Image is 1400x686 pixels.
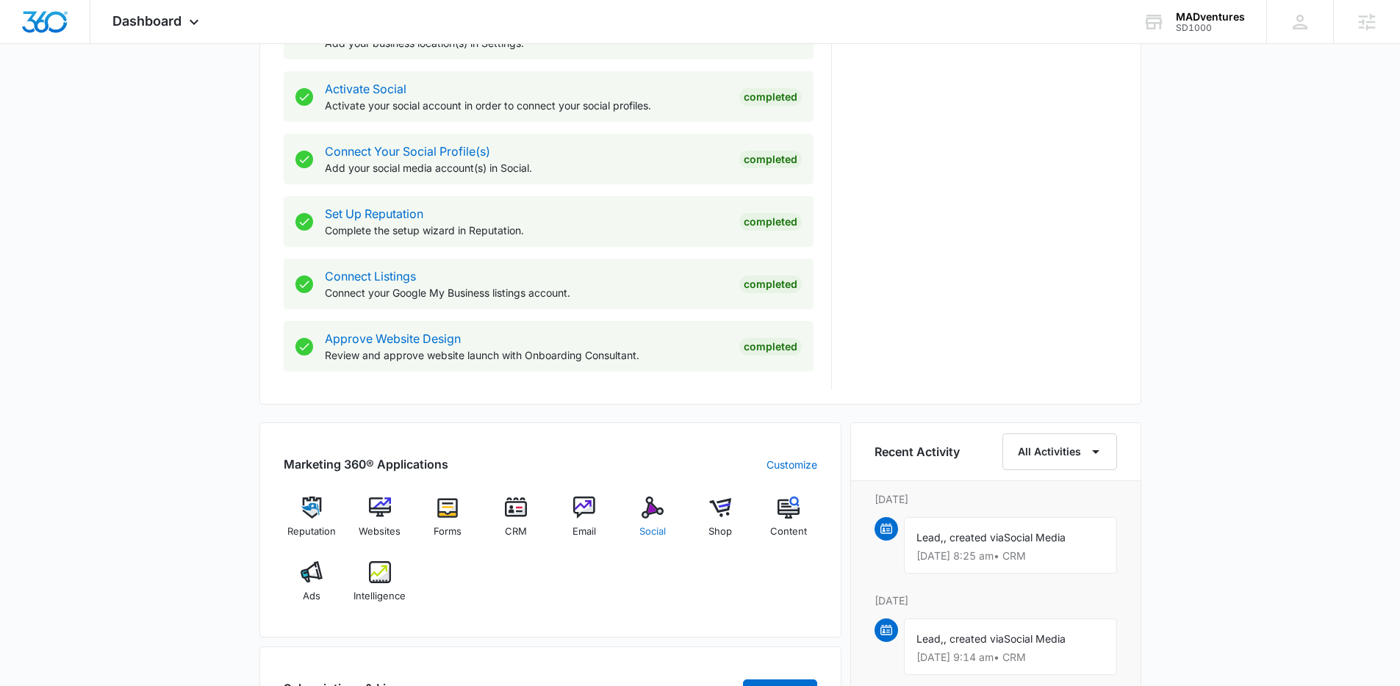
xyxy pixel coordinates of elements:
[284,561,340,614] a: Ads
[353,589,406,604] span: Intelligence
[287,524,336,539] span: Reputation
[325,269,416,284] a: Connect Listings
[359,524,401,539] span: Websites
[325,160,728,176] p: Add your social media account(s) in Social.
[325,144,490,159] a: Connect Your Social Profile(s)
[284,455,448,473] h2: Marketing 360® Applications
[708,524,732,539] span: Shop
[351,561,408,614] a: Intelligence
[420,497,476,549] a: Forms
[325,347,728,363] p: Review and approve website launch with Onboarding Consultant.
[572,524,596,539] span: Email
[639,524,666,539] span: Social
[692,497,749,549] a: Shop
[325,206,423,221] a: Set Up Reputation
[739,275,802,293] div: Completed
[325,98,728,113] p: Activate your social account in order to connect your social profiles.
[944,531,1004,544] span: , created via
[916,632,944,645] span: Lead,
[303,589,320,604] span: Ads
[739,151,802,168] div: Completed
[875,491,1117,507] p: [DATE]
[916,652,1105,662] p: [DATE] 9:14 am • CRM
[1004,531,1066,544] span: Social Media
[284,497,340,549] a: Reputation
[875,443,960,461] h6: Recent Activity
[351,497,408,549] a: Websites
[1176,23,1245,33] div: account id
[739,88,802,106] div: Completed
[624,497,681,549] a: Social
[916,551,1105,561] p: [DATE] 8:25 am • CRM
[1004,632,1066,645] span: Social Media
[1002,433,1117,470] button: All Activities
[325,331,461,346] a: Approve Website Design
[916,531,944,544] span: Lead,
[325,285,728,300] p: Connect your Google My Business listings account.
[739,213,802,231] div: Completed
[325,223,728,238] p: Complete the setup wizard in Reputation.
[1176,11,1245,23] div: account name
[739,338,802,355] div: Completed
[488,497,545,549] a: CRM
[761,497,817,549] a: Content
[767,457,817,472] a: Customize
[944,632,1004,645] span: , created via
[505,524,527,539] span: CRM
[556,497,613,549] a: Email
[434,524,462,539] span: Forms
[875,593,1117,608] p: [DATE]
[325,82,406,96] a: Activate Social
[770,524,807,539] span: Content
[112,13,182,29] span: Dashboard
